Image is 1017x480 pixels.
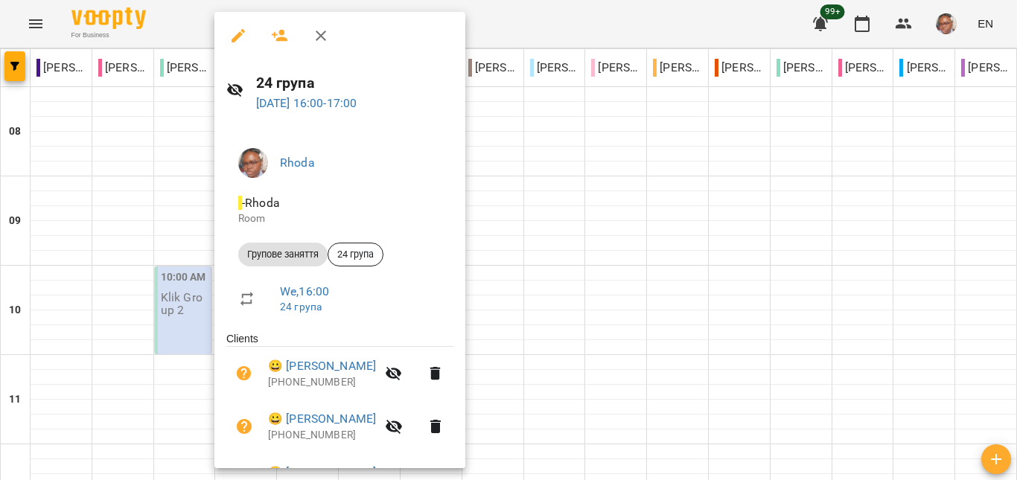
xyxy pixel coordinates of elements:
[256,71,453,95] h6: 24 група
[256,96,357,110] a: [DATE] 16:00-17:00
[328,243,383,266] div: 24 група
[280,284,329,298] a: We , 16:00
[268,375,376,390] p: [PHONE_NUMBER]
[238,248,328,261] span: Групове заняття
[238,148,268,178] img: 506b4484e4e3c983820f65d61a8f4b66.jpg
[268,357,376,375] a: 😀 [PERSON_NAME]
[280,156,315,170] a: Rhoda
[280,301,322,313] a: 24 група
[226,356,262,391] button: Unpaid. Bill the attendance?
[238,211,441,226] p: Room
[268,428,376,443] p: [PHONE_NUMBER]
[328,248,383,261] span: 24 група
[238,196,283,210] span: - Rhoda
[268,410,376,428] a: 😀 [PERSON_NAME]
[226,409,262,444] button: Unpaid. Bill the attendance?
